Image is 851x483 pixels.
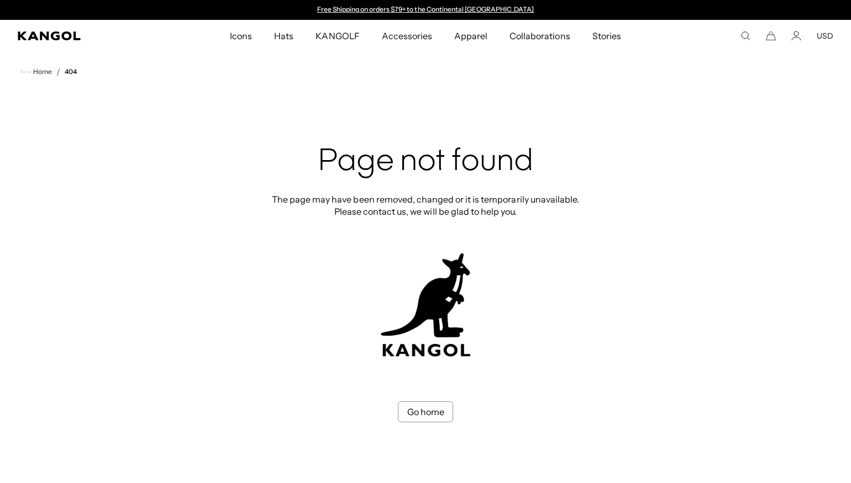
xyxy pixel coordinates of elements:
[740,31,750,41] summary: Search here
[312,6,539,14] div: 1 of 2
[65,68,77,76] a: 404
[443,20,498,52] a: Apparel
[269,145,582,180] h2: Page not found
[581,20,632,52] a: Stories
[312,6,539,14] slideshow-component: Announcement bar
[230,20,252,52] span: Icons
[304,20,370,52] a: KANGOLF
[371,20,443,52] a: Accessories
[592,20,621,52] span: Stories
[316,20,359,52] span: KANGOLF
[817,31,833,41] button: USD
[454,20,487,52] span: Apparel
[269,193,582,217] p: The page may have been removed, changed or it is temporarily unavailable. Please contact us, we w...
[317,5,534,13] a: Free Shipping on orders $79+ to the Continental [GEOGRAPHIC_DATA]
[509,20,570,52] span: Collaborations
[766,31,776,41] button: Cart
[52,65,60,78] li: /
[263,20,304,52] a: Hats
[498,20,581,52] a: Collaborations
[398,401,453,422] a: Go home
[18,31,152,40] a: Kangol
[791,31,801,41] a: Account
[274,20,293,52] span: Hats
[21,67,52,77] a: Home
[382,20,432,52] span: Accessories
[31,68,52,76] span: Home
[312,6,539,14] div: Announcement
[379,253,472,357] img: kangol-404-logo.jpg
[219,20,263,52] a: Icons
